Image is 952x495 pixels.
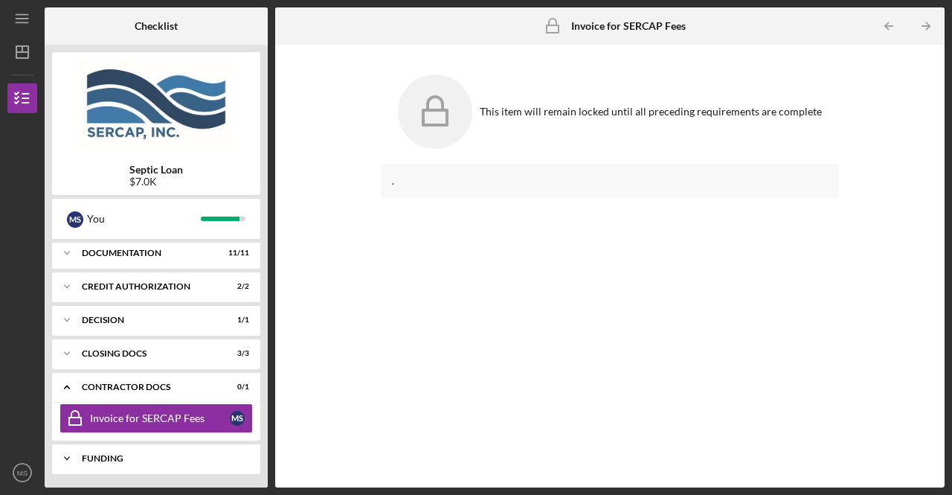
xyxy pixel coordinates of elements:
[67,211,83,228] div: M S
[222,249,249,258] div: 11 / 11
[571,20,686,32] b: Invoice for SERCAP Fees
[90,412,230,424] div: Invoice for SERCAP Fees
[135,20,178,32] b: Checklist
[129,164,183,176] b: Septic Loan
[222,383,249,392] div: 0 / 1
[129,176,183,188] div: $7.0K
[87,206,201,231] div: You
[82,316,212,325] div: Decision
[480,106,822,118] div: This item will remain locked until all preceding requirements are complete
[82,349,212,358] div: CLOSING DOCS
[82,249,212,258] div: Documentation
[82,282,212,291] div: CREDIT AUTHORIZATION
[222,282,249,291] div: 2 / 2
[222,316,249,325] div: 1 / 1
[17,469,28,477] text: MS
[230,411,245,426] div: M S
[82,383,212,392] div: Contractor Docs
[82,454,242,463] div: Funding
[222,349,249,358] div: 3 / 3
[59,403,253,433] a: Invoice for SERCAP FeesMS
[52,60,260,149] img: Product logo
[392,175,828,187] div: .
[7,458,37,488] button: MS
